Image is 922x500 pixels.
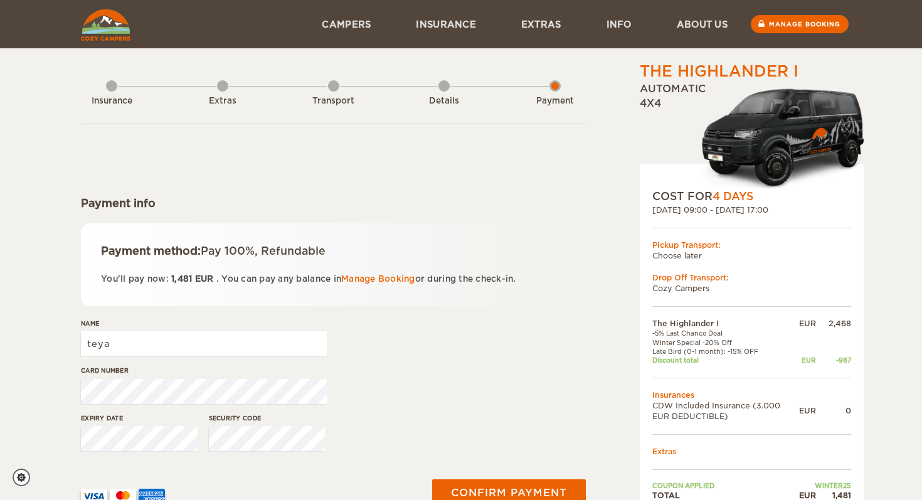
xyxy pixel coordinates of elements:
div: 0 [816,405,851,416]
div: -987 [816,356,851,364]
span: EUR [195,274,214,284]
td: Cozy Campers [652,283,851,294]
td: WINTER25 [799,481,851,490]
img: Cozy-3.png [690,86,864,189]
td: Insurances [652,390,851,400]
td: Late Bird (0-1 month): -15% OFF [652,347,799,356]
div: Payment info [81,196,586,211]
div: [DATE] 09:00 - [DATE] 17:00 [652,205,851,215]
p: You'll pay now: . You can pay any balance in or during the check-in. [101,272,566,286]
div: Extras [188,95,257,107]
a: Cookie settings [13,469,38,486]
td: The Highlander I [652,318,799,329]
img: Cozy Campers [81,9,130,41]
div: Transport [299,95,368,107]
div: EUR [799,318,816,329]
label: Expiry date [81,413,198,423]
div: Details [410,95,479,107]
div: COST FOR [652,189,851,204]
td: Extras [652,446,851,457]
div: Insurance [77,95,146,107]
div: Payment method: [101,243,566,258]
div: The Highlander I [640,61,798,82]
td: CDW Included Insurance (3.000 EUR DEDUCTIBLE) [652,400,799,422]
span: 4 Days [713,190,753,203]
div: EUR [799,405,816,416]
label: Name [81,319,327,328]
label: Security code [209,413,326,423]
td: Coupon applied [652,481,799,490]
div: EUR [799,356,816,364]
label: Card number [81,366,327,375]
span: 1,481 [171,274,192,284]
a: Manage booking [751,15,849,33]
td: Discount total [652,356,799,364]
td: Choose later [652,250,851,261]
a: Manage Booking [341,274,415,284]
div: 2,468 [816,318,851,329]
span: Pay 100%, Refundable [201,245,326,257]
td: -5% Last Chance Deal [652,329,799,338]
div: Pickup Transport: [652,240,851,250]
td: Winter Special -20% Off [652,338,799,347]
div: Automatic 4x4 [640,82,864,189]
div: Payment [521,95,590,107]
div: Drop Off Transport: [652,272,851,283]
